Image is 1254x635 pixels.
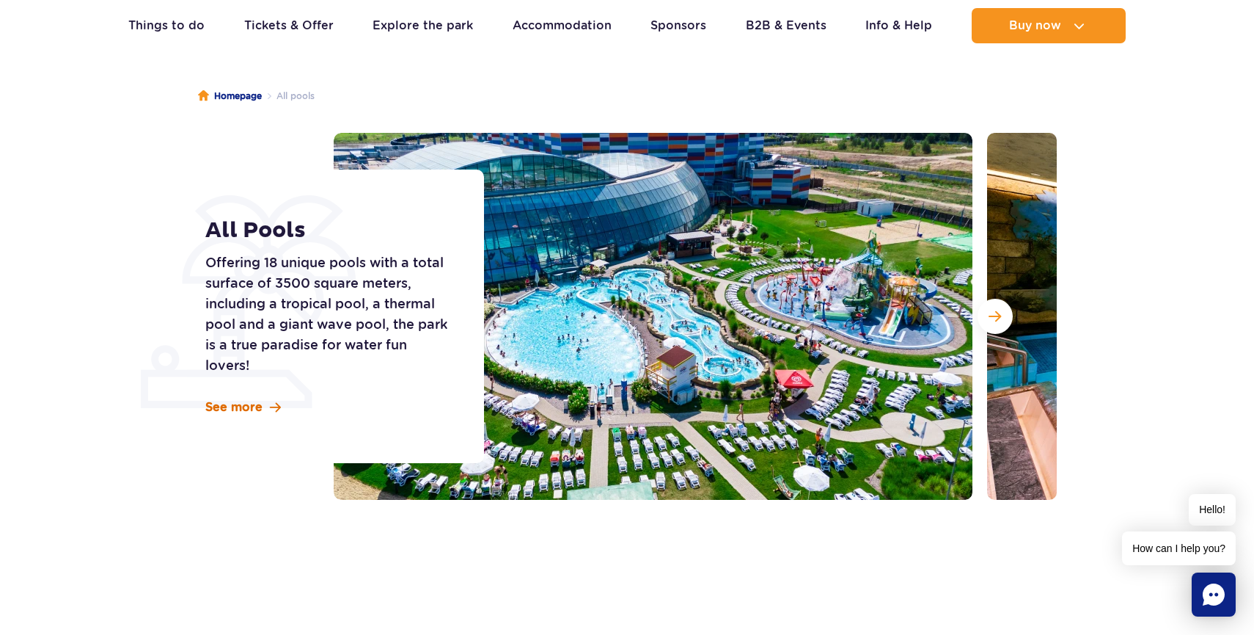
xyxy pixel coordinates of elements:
[650,8,706,43] a: Sponsors
[205,253,451,376] p: Offering 18 unique pools with a total surface of 3500 square meters, including a tropical pool, a...
[205,217,451,244] h1: All Pools
[1009,19,1061,32] span: Buy now
[865,8,932,43] a: Info & Help
[334,133,972,500] img: Outdoor section of Suntago, with pools and slides, surrounded by sunbeds and greenery
[972,8,1126,43] button: Buy now
[262,89,315,104] li: All pools
[978,299,1013,334] button: Next slide
[513,8,612,43] a: Accommodation
[1189,494,1236,526] span: Hello!
[128,8,205,43] a: Things to do
[198,89,262,104] a: Homepage
[244,8,334,43] a: Tickets & Offer
[205,399,263,416] span: See more
[205,399,281,416] a: See more
[1122,531,1236,565] span: How can I help you?
[373,8,473,43] a: Explore the park
[746,8,826,43] a: B2B & Events
[1192,573,1236,617] div: Chat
